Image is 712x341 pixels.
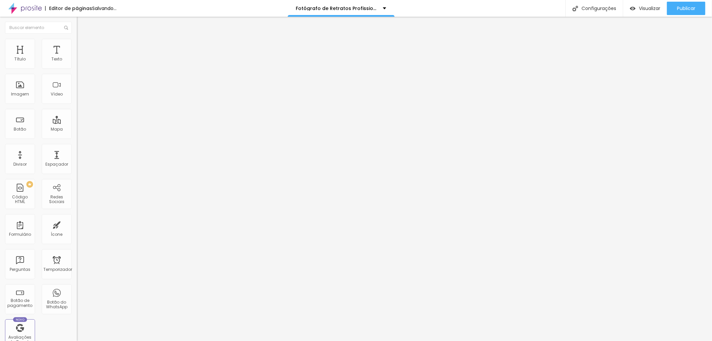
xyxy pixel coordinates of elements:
font: Publicar [677,5,695,12]
button: Visualizar [623,2,667,15]
img: Ícone [572,6,578,11]
font: Texto [51,56,62,62]
font: Espaçador [45,161,68,167]
font: Mapa [51,126,63,132]
img: view-1.svg [630,6,636,11]
font: Redes Sociais [49,194,64,204]
img: Ícone [64,26,68,30]
font: Imagem [11,91,29,97]
font: Código HTML [12,194,28,204]
font: Novo [16,318,25,322]
font: Configurações [581,5,616,12]
font: Visualizar [639,5,660,12]
font: Editor de páginas [49,5,92,12]
font: Título [14,56,26,62]
font: Botão do WhatsApp [46,299,67,310]
font: Vídeo [51,91,63,97]
font: Botão [14,126,26,132]
input: Buscar elemento [5,22,72,34]
div: Salvando... [92,6,116,11]
font: Ícone [51,231,63,237]
font: Perguntas [10,267,30,272]
font: Temporizador [43,267,72,272]
iframe: Editor [77,17,712,341]
font: Botão de pagamento [8,298,33,308]
font: Formulário [9,231,31,237]
font: Divisor [13,161,27,167]
font: Fotógrafo de Retratos Profissionais na [GEOGRAPHIC_DATA] [296,5,446,12]
button: Publicar [667,2,705,15]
